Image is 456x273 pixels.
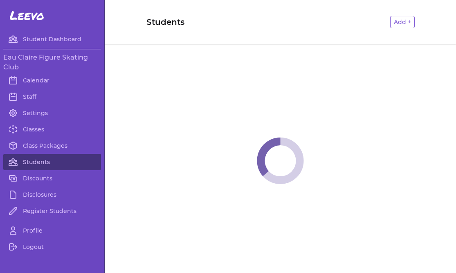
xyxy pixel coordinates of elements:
h3: Eau Claire Figure Skating Club [3,53,101,72]
span: Leevo [10,8,44,23]
a: Logout [3,239,101,255]
a: Staff [3,89,101,105]
a: Settings [3,105,101,121]
a: Disclosures [3,186,101,203]
a: Students [3,154,101,170]
button: Add + [390,16,415,28]
a: Calendar [3,72,101,89]
a: Classes [3,121,101,138]
a: Class Packages [3,138,101,154]
a: Student Dashboard [3,31,101,47]
a: Register Students [3,203,101,219]
a: Discounts [3,170,101,186]
a: Profile [3,222,101,239]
